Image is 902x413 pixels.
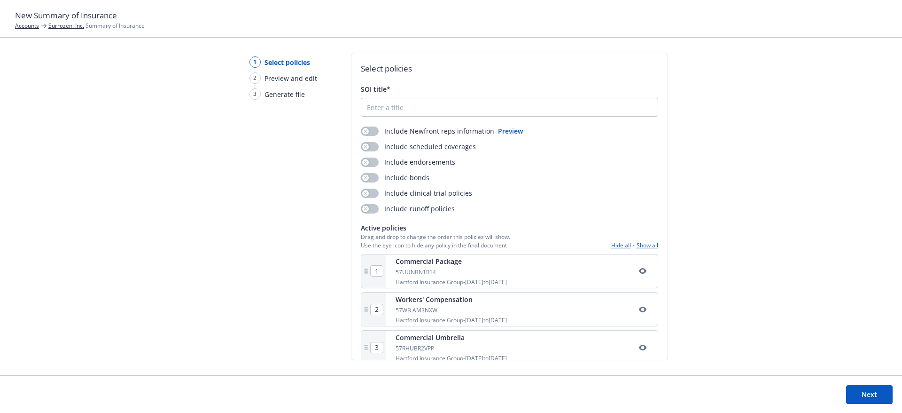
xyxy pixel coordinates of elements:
[396,333,507,342] div: Commercial Umbrella
[361,157,455,167] div: Include endorsements
[361,98,658,116] input: Enter a title
[611,241,631,249] button: Hide all
[15,9,887,22] h1: New Summary of Insurance
[264,73,317,83] span: Preview and edit
[361,126,494,136] div: Include Newfront reps information
[361,330,658,365] div: Commercial Umbrella57RHUBR2VPPHartford Insurance Group-[DATE]to[DATE]
[846,385,893,404] button: Next
[361,63,658,75] h2: Select policies
[249,88,261,100] div: 3
[264,89,305,99] span: Generate file
[498,126,523,136] button: Preview
[361,204,455,214] div: Include runoff policies
[396,294,507,304] div: Workers' Compensation
[361,142,476,151] div: Include scheduled coverages
[396,278,507,286] div: Hartford Insurance Group - [DATE] to [DATE]
[48,22,145,30] span: Summary of Insurance
[361,223,510,233] span: Active policies
[361,292,658,326] div: Workers' Compensation57WB AM3NXWHartford Insurance Group-[DATE]to[DATE]
[637,241,658,249] button: Show all
[15,22,39,30] a: Accounts
[249,72,261,84] div: 2
[361,173,429,183] div: Include bonds
[396,306,507,314] div: 57WB AM3NXW
[361,233,510,249] span: Drag and drop to change the order this policies will show. Use the eye icon to hide any policy in...
[249,56,261,68] div: 1
[396,344,507,352] div: 57RHUBR2VPP
[361,85,390,94] span: SOI title*
[396,268,507,276] div: 57UUNBN1R14
[396,256,507,266] div: Commercial Package
[48,22,84,30] a: Surrozen, Inc.
[361,188,472,198] div: Include clinical trial policies
[264,57,310,67] span: Select policies
[611,241,658,249] div: -
[396,316,507,324] div: Hartford Insurance Group - [DATE] to [DATE]
[396,354,507,362] div: Hartford Insurance Group - [DATE] to [DATE]
[361,254,658,288] div: Commercial Package57UUNBN1R14Hartford Insurance Group-[DATE]to[DATE]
